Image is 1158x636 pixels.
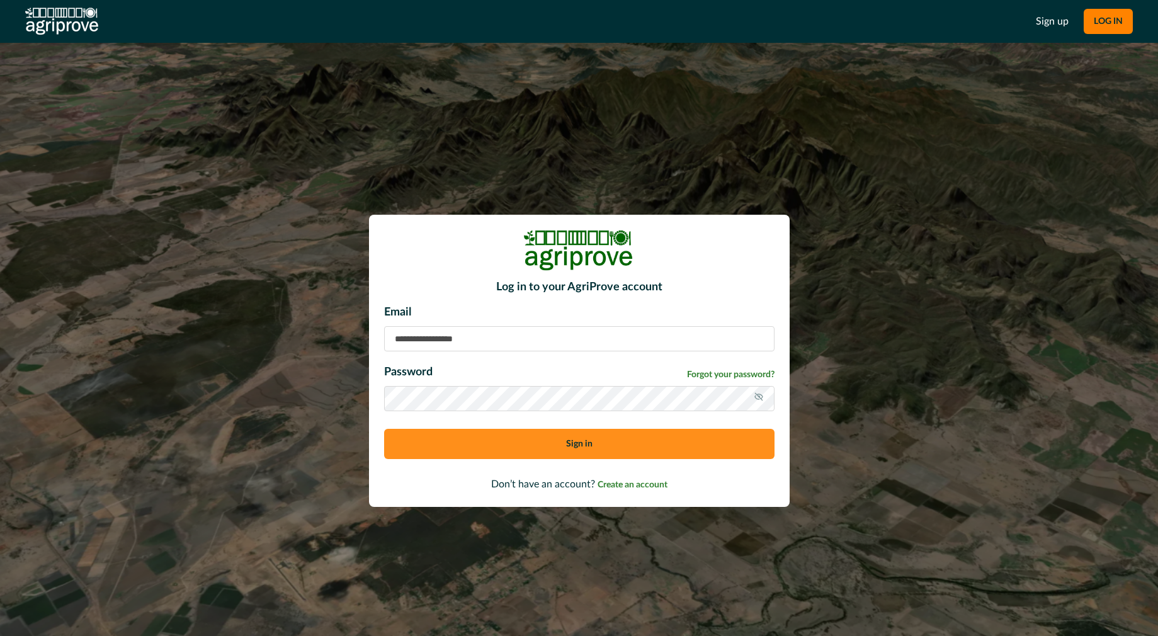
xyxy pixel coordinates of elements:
span: Create an account [598,480,667,489]
img: Logo Image [523,230,636,271]
img: AgriProve logo [25,8,98,35]
a: Forgot your password? [687,368,775,382]
p: Password [384,364,433,381]
p: Don’t have an account? [384,477,775,492]
h2: Log in to your AgriProve account [384,281,775,295]
a: Create an account [598,479,667,489]
button: Sign in [384,429,775,459]
button: LOG IN [1084,9,1133,34]
p: Email [384,304,775,321]
a: Sign up [1036,14,1069,29]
